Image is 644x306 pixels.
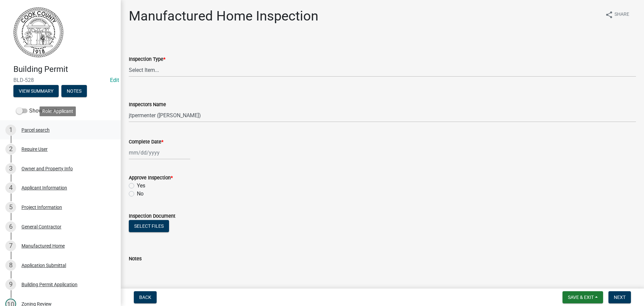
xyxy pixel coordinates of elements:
[21,185,67,190] div: Applicant Information
[562,291,603,303] button: Save & Exit
[5,144,16,155] div: 2
[5,163,16,174] div: 3
[21,244,65,248] div: Manufactured Home
[129,214,175,219] label: Inspection Document
[129,257,142,261] label: Notes
[21,263,66,268] div: Application Submittal
[614,11,629,19] span: Share
[5,182,16,193] div: 4
[21,282,77,287] div: Building Permit Application
[5,241,16,251] div: 7
[21,224,61,229] div: General Contractor
[13,7,63,57] img: Cook County, Georgia
[568,295,594,300] span: Save & Exit
[134,291,157,303] button: Back
[21,166,73,171] div: Owner and Property Info
[605,11,613,19] i: share
[129,220,169,232] button: Select files
[129,57,165,62] label: Inspection Type
[129,140,163,144] label: Complete Date
[5,202,16,213] div: 5
[129,8,318,24] h1: Manufactured Home Inspection
[13,85,59,97] button: View Summary
[21,128,50,132] div: Parcel search
[13,64,115,74] h4: Building Permit
[600,8,635,21] button: shareShare
[137,190,144,198] label: No
[16,107,60,115] label: Show emails
[129,176,173,180] label: Approve Inspection
[5,125,16,135] div: 1
[5,221,16,232] div: 6
[13,89,59,94] wm-modal-confirm: Summary
[13,77,107,83] span: BLD-528
[61,89,87,94] wm-modal-confirm: Notes
[5,260,16,271] div: 8
[608,291,631,303] button: Next
[21,147,48,151] div: Require User
[129,102,166,107] label: Inspectors Name
[21,205,62,210] div: Project Information
[129,146,190,160] input: mm/dd/yyyy
[5,279,16,290] div: 9
[40,106,76,116] div: Role: Applicant
[139,295,151,300] span: Back
[137,182,145,190] label: Yes
[614,295,626,300] span: Next
[110,77,119,83] a: Edit
[110,77,119,83] wm-modal-confirm: Edit Application Number
[61,85,87,97] button: Notes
